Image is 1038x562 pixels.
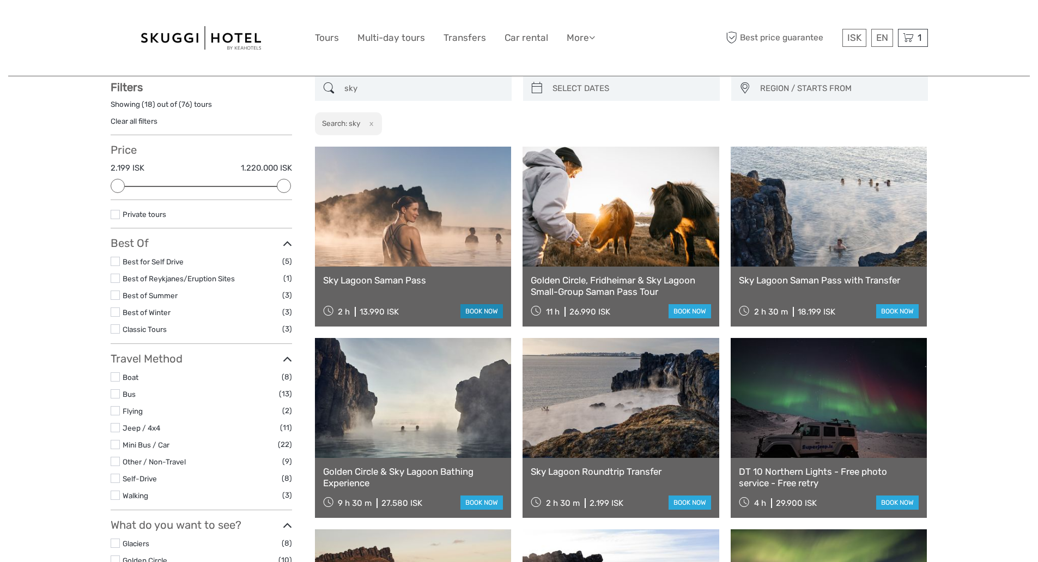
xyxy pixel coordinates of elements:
a: Best of Reykjanes/Eruption Sites [123,274,235,283]
span: (8) [282,537,292,549]
input: SEARCH [340,79,506,98]
a: Flying [123,407,143,415]
h2: Search: sky [322,119,360,128]
span: (2) [282,404,292,417]
div: 29.900 ISK [776,498,817,508]
span: ISK [847,32,861,43]
h3: What do you want to see? [111,518,292,531]
a: Golden Circle & Sky Lagoon Bathing Experience [323,466,503,488]
span: (3) [282,289,292,301]
label: 2.199 ISK [111,162,144,174]
span: 11 h [546,307,560,317]
a: DT 10 Northern Lights - Free photo service - Free retry [739,466,919,488]
a: Tours [315,30,339,46]
span: (13) [279,388,292,400]
a: Multi-day tours [357,30,425,46]
a: Best of Winter [123,308,171,317]
a: book now [876,304,919,318]
label: 76 [181,99,190,110]
span: (11) [280,421,292,434]
div: EN [871,29,893,47]
a: Best for Self Drive [123,257,184,266]
span: (5) [282,255,292,268]
label: 1.220.000 ISK [241,162,292,174]
p: We're away right now. Please check back later! [15,19,123,28]
a: Sky Lagoon Roundtrip Transfer [531,466,711,477]
a: Glaciers [123,539,149,548]
span: 2 h [338,307,350,317]
span: (9) [282,455,292,468]
a: book now [876,495,919,510]
a: Bus [123,390,136,398]
img: 99-664e38a9-d6be-41bb-8ec6-841708cbc997_logo_big.jpg [141,26,261,50]
span: (8) [282,371,292,383]
span: 2 h 30 m [754,307,788,317]
div: 13.990 ISK [360,307,399,317]
a: book now [669,495,711,510]
a: Classic Tours [123,325,167,334]
span: (3) [282,489,292,501]
h3: Best Of [111,237,292,250]
a: Car rental [505,30,548,46]
span: Best price guarantee [724,29,840,47]
button: Open LiveChat chat widget [125,17,138,30]
a: book now [460,495,503,510]
button: x [362,118,377,129]
a: book now [669,304,711,318]
a: Private tours [123,210,166,219]
button: REGION / STARTS FROM [755,80,922,98]
span: (3) [282,323,292,335]
span: (8) [282,472,292,485]
span: (1) [283,272,292,285]
div: 2.199 ISK [590,498,623,508]
a: Other / Non-Travel [123,457,186,466]
span: 2 h 30 m [546,498,580,508]
span: (3) [282,306,292,318]
a: Jeep / 4x4 [123,424,160,432]
a: Transfers [444,30,486,46]
div: 27.580 ISK [381,498,422,508]
span: 1 [916,32,923,43]
a: Golden Circle, Fridheimar & Sky Lagoon Small-Group Saman Pass Tour [531,275,711,297]
h3: Price [111,143,292,156]
div: Showing ( ) out of ( ) tours [111,99,292,116]
h3: Travel Method [111,352,292,365]
div: 18.199 ISK [798,307,835,317]
span: (22) [278,438,292,451]
a: Sky Lagoon Saman Pass [323,275,503,286]
input: SELECT DATES [548,79,714,98]
span: 9 h 30 m [338,498,372,508]
a: book now [460,304,503,318]
span: 4 h [754,498,766,508]
strong: Filters [111,81,143,94]
a: Sky Lagoon Saman Pass with Transfer [739,275,919,286]
a: Mini Bus / Car [123,440,169,449]
a: Clear all filters [111,117,157,125]
a: Boat [123,373,138,382]
label: 18 [144,99,153,110]
a: Self-Drive [123,474,157,483]
a: Best of Summer [123,291,178,300]
a: Walking [123,491,148,500]
a: More [567,30,595,46]
div: 26.990 ISK [569,307,610,317]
